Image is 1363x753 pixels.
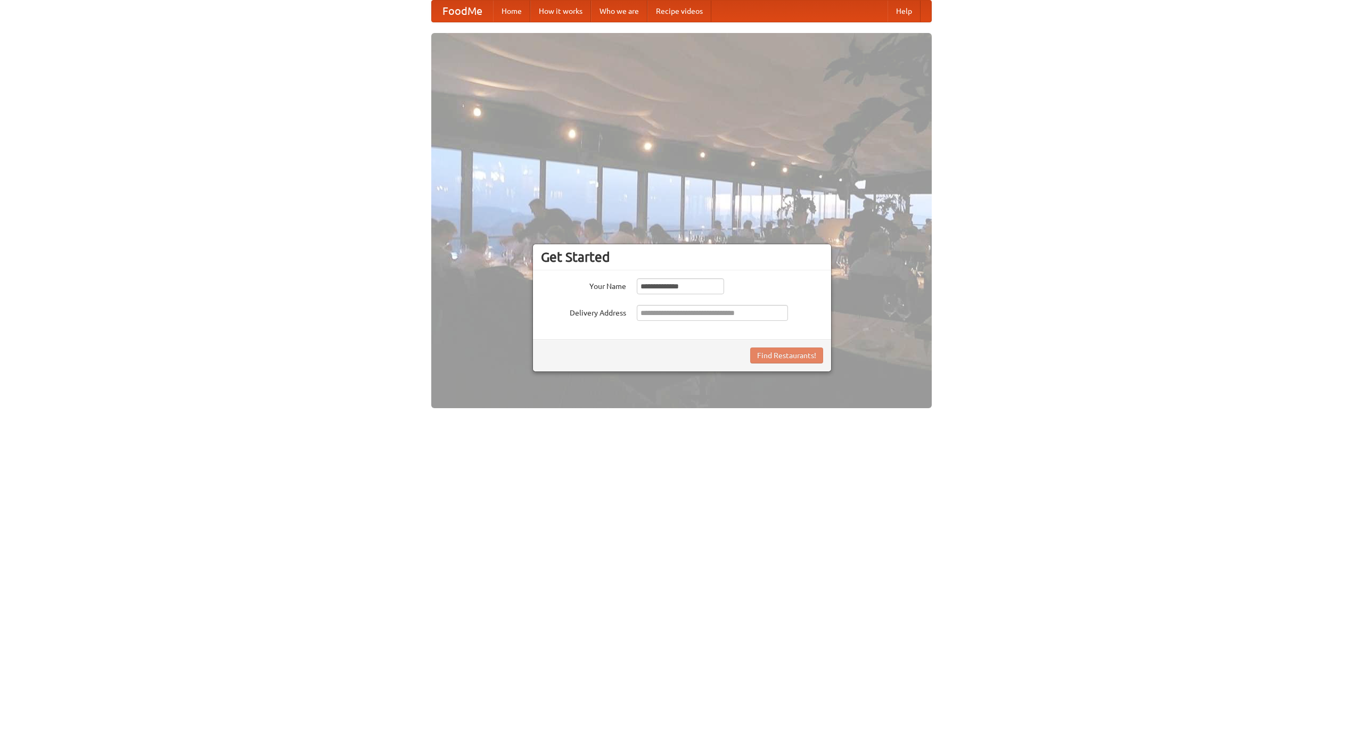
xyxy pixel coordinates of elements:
a: Help [888,1,921,22]
a: Recipe videos [647,1,711,22]
label: Your Name [541,278,626,292]
button: Find Restaurants! [750,347,823,363]
a: Home [493,1,530,22]
a: Who we are [591,1,647,22]
a: How it works [530,1,591,22]
a: FoodMe [432,1,493,22]
h3: Get Started [541,249,823,265]
label: Delivery Address [541,305,626,318]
